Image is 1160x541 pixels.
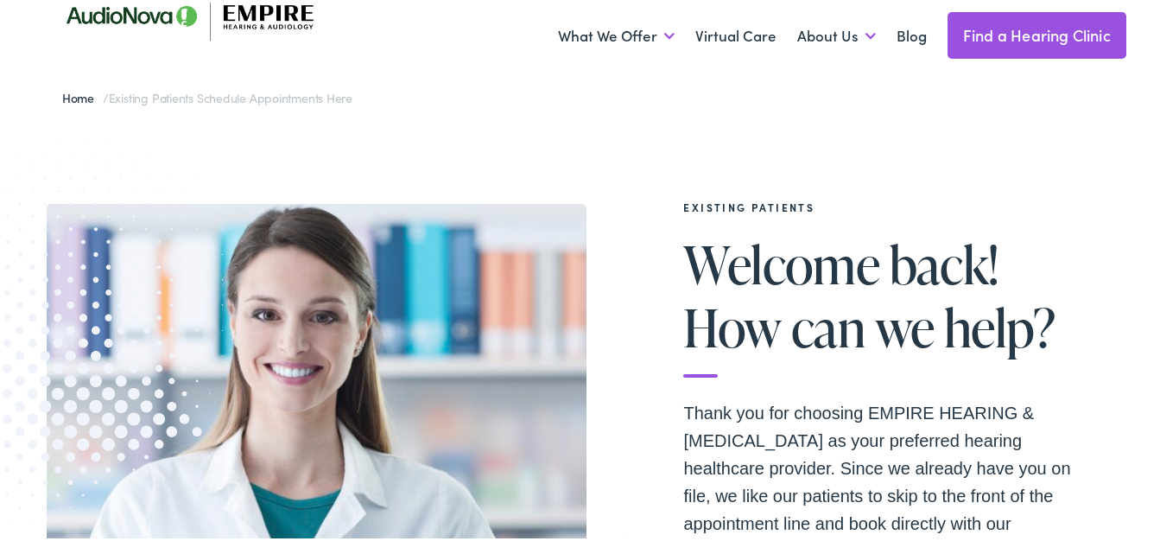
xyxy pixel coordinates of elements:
a: Home [62,86,103,104]
span: can [791,296,865,353]
span: back! [890,233,998,290]
h2: EXISTING PATIENTS [683,199,1098,211]
a: Blog [897,2,927,66]
a: About Us [797,2,876,66]
span: Welcome [683,233,879,290]
a: Find a Hearing Clinic [948,10,1126,56]
span: we [875,296,935,353]
span: help? [944,296,1055,353]
a: Virtual Care [695,2,777,66]
a: What We Offer [558,2,675,66]
span: / [62,86,352,104]
span: How [683,296,781,353]
span: Existing Patients Schedule Appointments Here [109,86,352,104]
